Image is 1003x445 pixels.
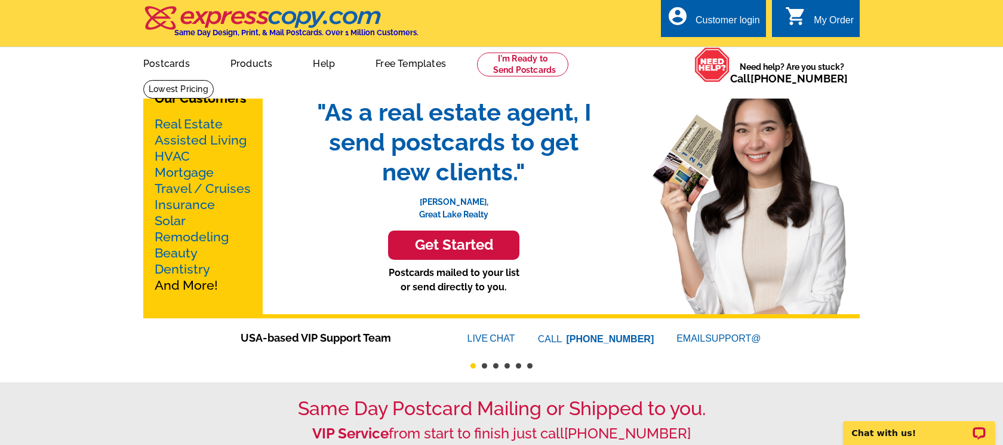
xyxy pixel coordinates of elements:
a: HVAC [155,149,190,164]
a: [PHONE_NUMBER] [750,72,848,85]
span: Need help? Are you stuck? [730,61,854,85]
button: 3 of 6 [493,363,499,369]
a: Products [211,48,292,76]
div: My Order [814,15,854,32]
h1: Same Day Postcard Mailing or Shipped to you. [143,397,860,420]
strong: VIP Service [312,425,389,442]
a: account_circle Customer login [667,13,760,28]
font: SUPPORT@ [705,332,762,346]
button: 2 of 6 [482,363,487,369]
button: 5 of 6 [516,363,521,369]
button: 4 of 6 [504,363,510,369]
span: Call [730,72,848,85]
a: Free Templates [356,48,465,76]
a: LIVECHAT [467,333,515,343]
a: Real Estate [155,116,223,131]
a: EMAILSUPPORT@ [676,333,762,343]
button: 1 of 6 [470,363,476,369]
img: help [694,47,730,82]
span: "As a real estate agent, I send postcards to get new clients." [304,97,603,187]
a: Remodeling [155,229,229,244]
a: Insurance [155,197,215,212]
h4: Same Day Design, Print, & Mail Postcards. Over 1 Million Customers. [174,28,419,37]
a: [PHONE_NUMBER] [567,334,654,344]
h3: Get Started [403,237,504,254]
a: Beauty [155,245,198,260]
a: Postcards [124,48,209,76]
font: LIVE [467,332,490,346]
div: Customer login [696,15,760,32]
p: Postcards mailed to your list or send directly to you. [304,266,603,294]
h2: from start to finish just call [143,425,860,443]
button: 6 of 6 [527,363,533,369]
a: Assisted Living [155,133,247,148]
a: Solar [155,213,186,228]
iframe: LiveChat chat widget [835,407,1003,445]
font: CALL [538,332,564,346]
a: Dentistry [155,262,210,277]
i: account_circle [667,5,688,27]
i: shopping_cart [785,5,807,27]
p: And More! [155,116,251,293]
a: Mortgage [155,165,214,180]
a: Help [294,48,354,76]
span: USA-based VIP Support Team [241,330,432,346]
a: Get Started [304,231,603,260]
a: Travel / Cruises [155,181,251,196]
p: [PERSON_NAME], Great Lake Realty [304,187,603,221]
a: shopping_cart My Order [785,13,854,28]
a: [PHONE_NUMBER] [564,425,691,442]
a: Same Day Design, Print, & Mail Postcards. Over 1 Million Customers. [143,14,419,37]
